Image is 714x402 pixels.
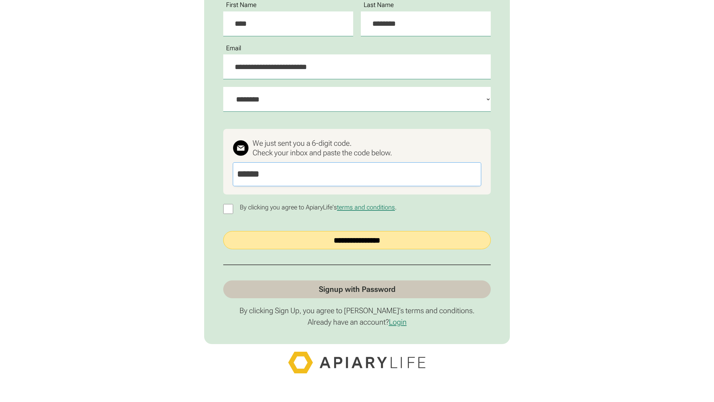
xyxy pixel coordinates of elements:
div: We just sent you a 6-digit code. Check your inbox and paste the code below. [253,138,392,158]
p: By clicking you agree to ApiaryLife's . [237,204,400,211]
a: terms and conditions [337,203,395,211]
a: Login [389,318,407,327]
label: Last Name [361,1,397,9]
label: Email [223,45,245,52]
p: Already have an account? [223,317,491,327]
a: Signup with Password [223,280,491,298]
p: By clicking Sign Up, you agree to [PERSON_NAME]’s terms and conditions. [223,306,491,315]
label: First Name [223,1,260,9]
